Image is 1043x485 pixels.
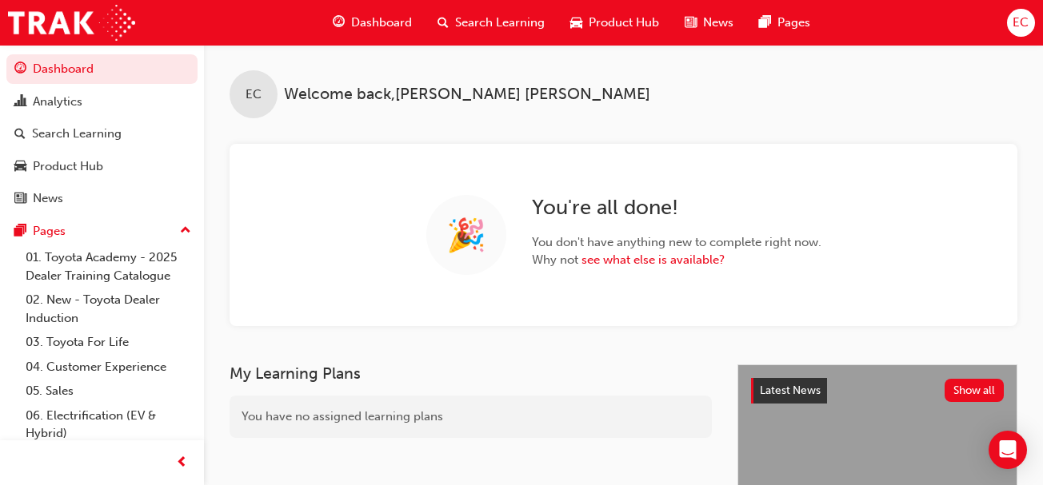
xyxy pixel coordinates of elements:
a: pages-iconPages [746,6,823,39]
span: chart-icon [14,95,26,109]
a: 06. Electrification (EV & Hybrid) [19,404,198,446]
span: up-icon [180,221,191,241]
span: EC [1013,14,1029,32]
span: guage-icon [14,62,26,77]
a: 01. Toyota Academy - 2025 Dealer Training Catalogue [19,245,198,288]
span: search-icon [438,13,449,33]
span: Dashboard [351,14,412,32]
a: News [6,184,198,213]
span: Pages [777,14,810,32]
a: 05. Sales [19,379,198,404]
span: You don't have anything new to complete right now. [532,233,821,252]
button: Pages [6,217,198,246]
a: car-iconProduct Hub [557,6,672,39]
div: News [33,189,63,208]
span: EC [246,85,262,104]
span: guage-icon [333,13,345,33]
a: guage-iconDashboard [320,6,425,39]
div: Search Learning [32,125,122,143]
a: Dashboard [6,54,198,84]
a: 02. New - Toyota Dealer Induction [19,288,198,330]
button: EC [1007,9,1035,37]
div: Product Hub [33,157,103,176]
a: Analytics [6,87,198,117]
span: Product Hub [589,14,659,32]
span: car-icon [570,13,582,33]
a: see what else is available? [581,252,725,267]
button: Show all [945,379,1005,402]
div: Pages [33,222,66,241]
h3: My Learning Plans [230,364,712,383]
span: pages-icon [759,13,771,33]
a: Product Hub [6,152,198,181]
a: search-iconSearch Learning [425,6,557,39]
img: Trak [8,5,135,41]
span: news-icon [685,13,697,33]
button: DashboardAnalyticsSearch LearningProduct HubNews [6,51,198,217]
span: Latest News [760,384,821,397]
span: pages-icon [14,225,26,239]
span: News [703,14,733,32]
span: 🎉 [446,226,486,244]
a: Latest NewsShow all [751,378,1004,404]
a: 04. Customer Experience [19,355,198,380]
a: news-iconNews [672,6,746,39]
span: Search Learning [455,14,545,32]
div: Open Intercom Messenger [989,431,1027,469]
a: 03. Toyota For Life [19,330,198,355]
span: Welcome back , [PERSON_NAME] [PERSON_NAME] [284,85,650,104]
span: car-icon [14,160,26,174]
a: Search Learning [6,119,198,149]
span: news-icon [14,192,26,206]
div: Analytics [33,93,82,111]
span: search-icon [14,127,26,141]
span: Why not [532,251,821,269]
span: prev-icon [176,453,188,473]
div: You have no assigned learning plans [230,396,712,438]
h2: You're all done! [532,195,821,221]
